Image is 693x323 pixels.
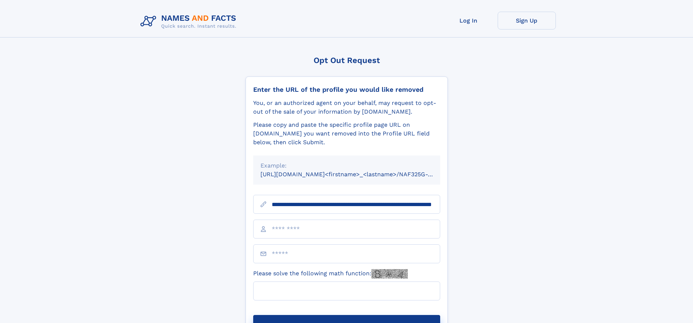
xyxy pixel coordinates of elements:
[498,12,556,29] a: Sign Up
[246,56,448,65] div: Opt Out Request
[260,171,454,178] small: [URL][DOMAIN_NAME]<firstname>_<lastname>/NAF325G-xxxxxxxx
[253,269,408,279] label: Please solve the following math function:
[253,86,440,94] div: Enter the URL of the profile you would like removed
[260,161,433,170] div: Example:
[253,121,440,147] div: Please copy and paste the specific profile page URL on [DOMAIN_NAME] you want removed into the Pr...
[138,12,242,31] img: Logo Names and Facts
[439,12,498,29] a: Log In
[253,99,440,116] div: You, or an authorized agent on your behalf, may request to opt-out of the sale of your informatio...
